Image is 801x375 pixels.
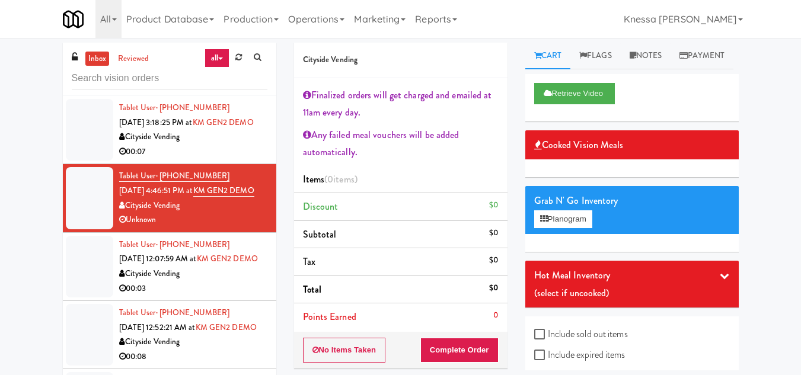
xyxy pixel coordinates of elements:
[119,307,230,318] a: Tablet User· [PHONE_NUMBER]
[303,227,337,241] span: Subtotal
[570,43,621,69] a: Flags
[119,239,230,250] a: Tablet User· [PHONE_NUMBER]
[156,239,230,250] span: · [PHONE_NUMBER]
[156,102,230,113] span: · [PHONE_NUMBER]
[119,350,267,364] div: 00:08
[303,200,339,213] span: Discount
[493,308,498,323] div: 0
[534,192,730,210] div: Grab N' Go Inventory
[534,267,730,284] div: Hot Meal Inventory
[63,9,84,30] img: Micromart
[119,185,193,196] span: [DATE] 4:46:51 PM at
[303,283,322,296] span: Total
[534,83,615,104] button: Retrieve Video
[119,130,267,145] div: Cityside Vending
[534,136,624,154] span: Cooked Vision Meals
[63,301,276,369] li: Tablet User· [PHONE_NUMBER][DATE] 12:52:21 AM atKM GEN2 DEMOCityside Vending00:08
[489,253,498,268] div: $0
[119,213,267,227] div: Unknown
[119,117,193,128] span: [DATE] 3:18:25 PM at
[119,198,267,213] div: Cityside Vending
[119,267,267,281] div: Cityside Vending
[72,68,267,89] input: Search vision orders
[303,126,499,161] div: Any failed meal vouchers will be added automatically.
[85,52,110,66] a: inbox
[324,172,358,186] span: (0 )
[534,325,628,343] label: Include sold out items
[63,96,276,164] li: Tablet User· [PHONE_NUMBER][DATE] 3:18:25 PM atKM GEN2 DEMOCityside Vending00:07
[303,172,358,186] span: Items
[303,310,356,323] span: Points Earned
[205,49,229,68] a: all
[303,86,499,121] div: Finalized orders will get charged and emailed at 11am every day.
[156,170,230,181] span: · [PHONE_NUMBER]
[196,322,257,333] a: KM GEN2 DEMO
[534,210,592,228] button: Planogram
[193,185,254,197] a: KM GEN2 DEMO
[333,172,355,186] ng-pluralize: items
[119,102,230,113] a: Tablet User· [PHONE_NUMBER]
[63,233,276,301] li: Tablet User· [PHONE_NUMBER][DATE] 12:07:59 AM atKM GEN2 DEMOCityside Vending00:03
[197,253,258,264] a: KM GEN2 DEMO
[489,198,498,213] div: $0
[525,261,739,307] div: Hot Meal Inventory(select if uncooked)
[303,255,315,268] span: Tax
[671,43,733,69] a: Payment
[119,170,230,182] a: Tablet User· [PHONE_NUMBER]
[621,43,671,69] a: Notes
[534,330,548,339] input: Include sold out items
[119,145,267,159] div: 00:07
[534,346,626,364] label: Include expired items
[489,226,498,241] div: $0
[119,253,197,264] span: [DATE] 12:07:59 AM at
[534,351,548,360] input: Include expired items
[303,56,499,65] h5: Cityside Vending
[525,43,571,69] a: Cart
[193,117,254,128] a: KM GEN2 DEMO
[420,338,499,363] button: Complete Order
[119,335,267,350] div: Cityside Vending
[303,338,386,363] button: No Items Taken
[63,164,276,232] li: Tablet User· [PHONE_NUMBER][DATE] 4:46:51 PM atKM GEN2 DEMOCityside VendingUnknown
[115,52,152,66] a: reviewed
[119,281,267,296] div: 00:03
[156,307,230,318] span: · [PHONE_NUMBER]
[534,284,730,302] div: (select if uncooked)
[489,281,498,296] div: $0
[119,322,196,333] span: [DATE] 12:52:21 AM at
